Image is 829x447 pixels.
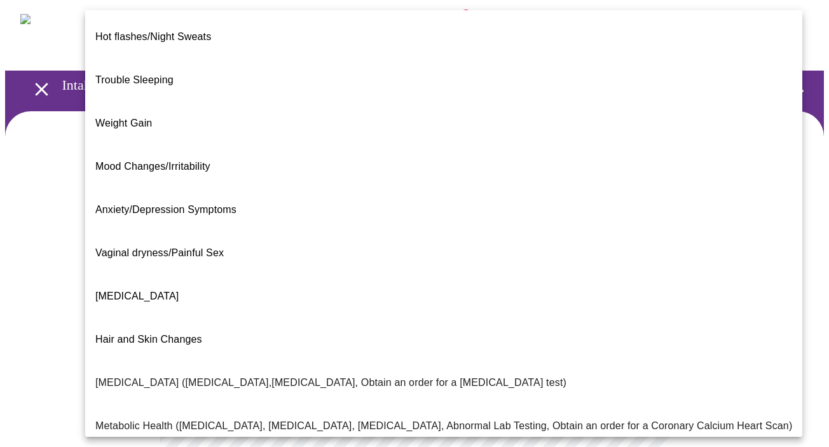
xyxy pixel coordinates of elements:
span: [MEDICAL_DATA] [95,291,179,301]
p: Metabolic Health ([MEDICAL_DATA], [MEDICAL_DATA], [MEDICAL_DATA], Abnormal Lab Testing, Obtain an... [95,418,792,434]
span: Trouble Sleeping [95,74,174,85]
span: Mood Changes/Irritability [95,161,210,172]
span: Vaginal dryness/Painful Sex [95,247,224,258]
span: Weight Gain [95,118,152,128]
span: Hot flashes/Night Sweats [95,31,211,42]
p: [MEDICAL_DATA] ([MEDICAL_DATA],[MEDICAL_DATA], Obtain an order for a [MEDICAL_DATA] test) [95,375,566,390]
span: Hair and Skin Changes [95,334,202,345]
span: Anxiety/Depression Symptoms [95,204,236,215]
